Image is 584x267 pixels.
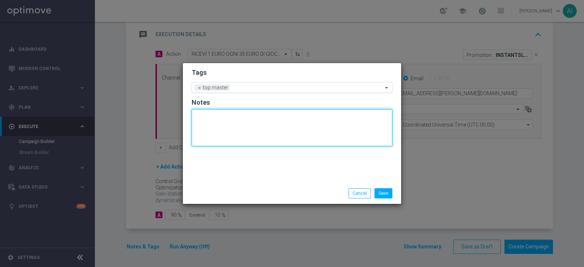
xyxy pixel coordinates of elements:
[192,68,392,77] h2: Tags
[196,84,203,91] span: ×
[374,188,392,198] button: Save
[192,82,392,93] ng-select: top master
[349,188,371,198] button: Cancel
[192,98,392,107] h2: Notes
[201,84,230,91] span: top master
